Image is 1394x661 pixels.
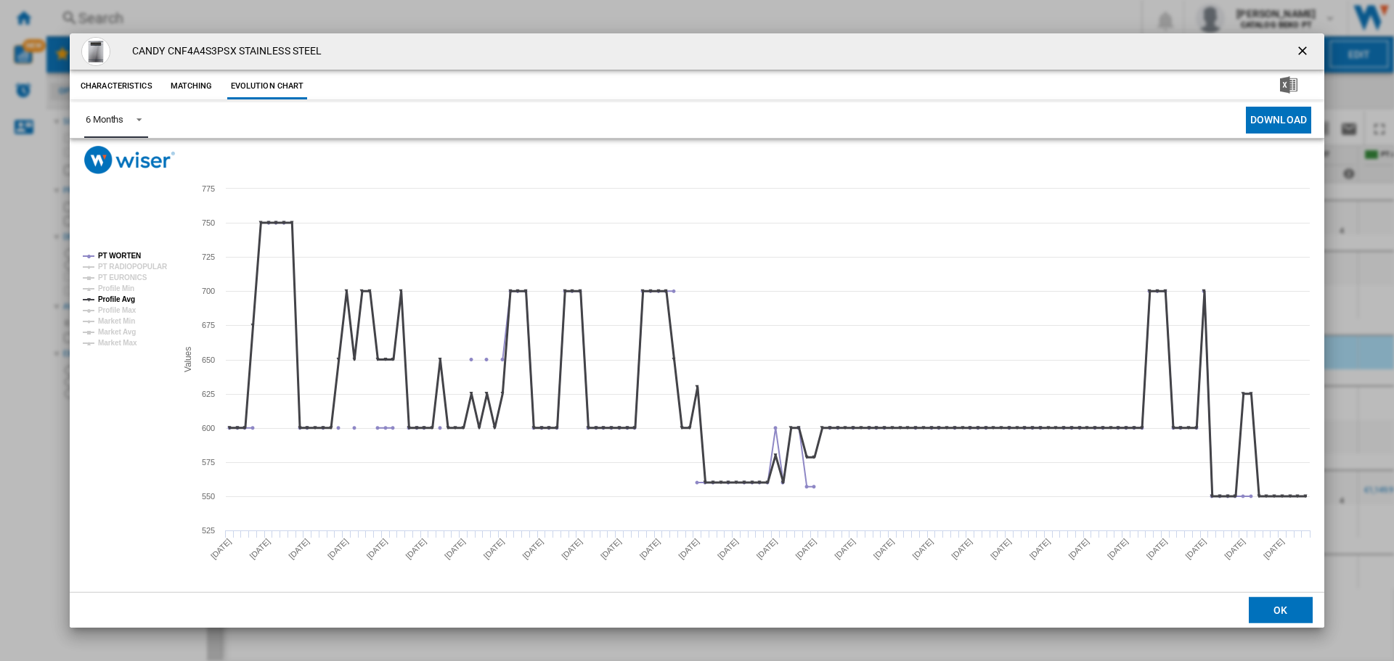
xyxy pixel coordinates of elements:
div: 6 Months [86,114,123,125]
tspan: Profile Avg [98,295,135,303]
tspan: 600 [202,424,215,432]
tspan: [DATE] [1145,537,1169,561]
tspan: Profile Min [98,284,134,292]
tspan: 550 [202,492,215,501]
button: OK [1249,597,1313,623]
tspan: Market Min [98,317,135,325]
tspan: [DATE] [1028,537,1052,561]
button: Download [1246,107,1311,134]
tspan: [DATE] [560,537,584,561]
tspan: 625 [202,390,215,398]
tspan: [DATE] [599,537,623,561]
tspan: 650 [202,356,215,364]
button: getI18NText('BUTTONS.CLOSE_DIALOG') [1289,37,1318,66]
tspan: [DATE] [443,537,467,561]
tspan: [DATE] [482,537,506,561]
tspan: Profile Max [98,306,136,314]
tspan: 525 [202,526,215,535]
md-dialog: Product popup [70,33,1324,628]
tspan: [DATE] [365,537,389,561]
tspan: [DATE] [638,537,662,561]
tspan: [DATE] [755,537,779,561]
tspan: [DATE] [209,537,233,561]
tspan: [DATE] [326,537,350,561]
tspan: [DATE] [677,537,701,561]
tspan: [DATE] [794,537,818,561]
tspan: [DATE] [287,537,311,561]
tspan: [DATE] [248,537,272,561]
tspan: [DATE] [1262,537,1286,561]
tspan: [DATE] [950,537,974,561]
tspan: [DATE] [833,537,857,561]
tspan: 725 [202,253,215,261]
tspan: [DATE] [989,537,1013,561]
tspan: [DATE] [1223,537,1247,561]
button: Matching [160,73,224,99]
tspan: [DATE] [1106,537,1130,561]
tspan: PT RADIOPOPULAR [98,263,168,271]
button: Characteristics [77,73,156,99]
tspan: 575 [202,458,215,467]
h4: CANDY CNF4A4S3PSX STAINLESS STEEL [125,44,322,59]
tspan: [DATE] [521,537,545,561]
tspan: [DATE] [1183,537,1207,561]
img: excel-24x24.png [1280,76,1297,94]
tspan: [DATE] [911,537,935,561]
tspan: Market Max [98,339,137,347]
tspan: [DATE] [404,537,428,561]
tspan: 700 [202,287,215,295]
tspan: PT EURONICS [98,274,147,282]
tspan: [DATE] [716,537,740,561]
tspan: [DATE] [872,537,896,561]
tspan: 775 [202,184,215,193]
ng-md-icon: getI18NText('BUTTONS.CLOSE_DIALOG') [1295,44,1313,61]
tspan: 675 [202,321,215,329]
button: Evolution chart [227,73,308,99]
button: Download in Excel [1257,73,1321,99]
tspan: Market Avg [98,328,136,336]
img: 1757685980_559c9408a71db71f8eb0e2a457b643af.jpg [81,37,110,66]
tspan: PT WORTEN [98,252,141,260]
tspan: [DATE] [1067,537,1091,561]
tspan: Values [183,347,193,372]
tspan: 750 [202,218,215,227]
img: logo_wiser_300x94.png [84,146,175,174]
